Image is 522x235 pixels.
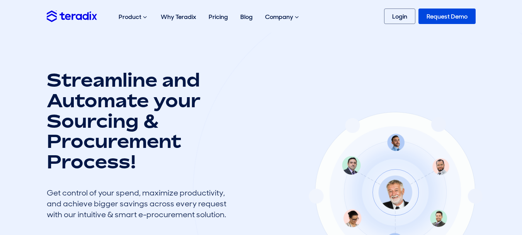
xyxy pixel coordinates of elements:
div: Get control of your spend, maximize productivity, and achieve bigger savings across every request... [47,187,232,220]
a: Request Demo [418,9,476,24]
a: Blog [234,5,259,29]
a: Login [384,9,415,24]
a: Why Teradix [155,5,202,29]
a: Pricing [202,5,234,29]
div: Product [112,5,155,29]
div: Company [259,5,306,29]
img: Teradix logo [47,10,97,22]
h1: Streamline and Automate your Sourcing & Procurement Process! [47,70,232,172]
